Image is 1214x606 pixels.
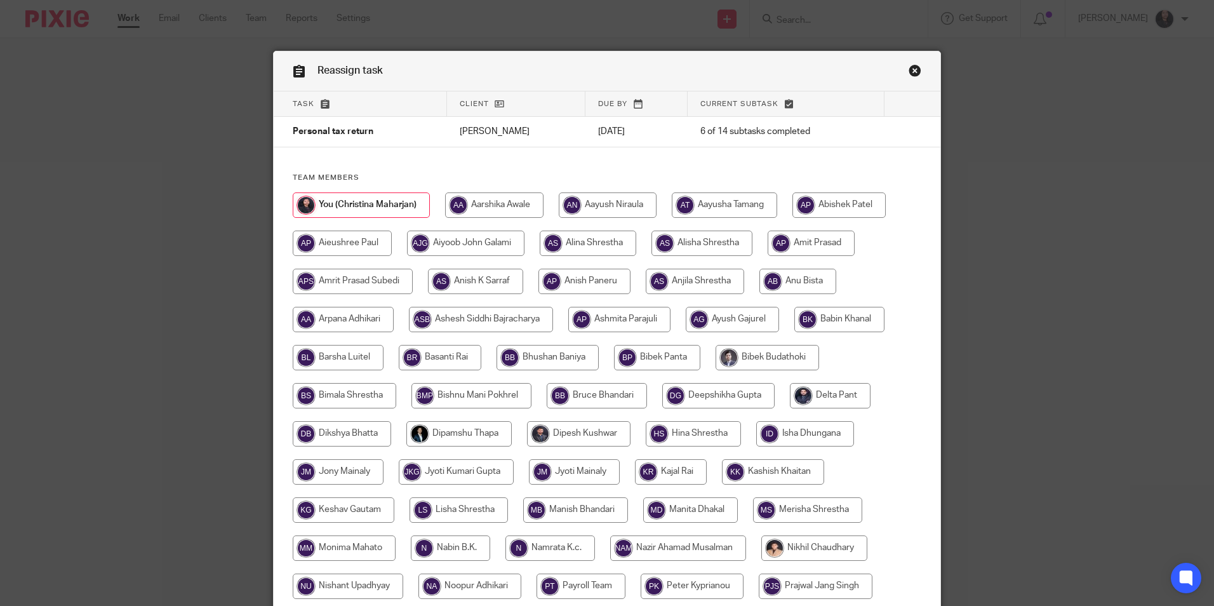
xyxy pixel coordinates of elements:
span: Due by [598,100,627,107]
h4: Team members [293,173,921,183]
span: Task [293,100,314,107]
a: Close this dialog window [909,64,921,81]
span: Reassign task [317,65,383,76]
span: Current subtask [700,100,778,107]
p: [DATE] [598,125,674,138]
span: Personal tax return [293,128,373,137]
td: 6 of 14 subtasks completed [688,117,885,147]
span: Client [460,100,489,107]
p: [PERSON_NAME] [460,125,573,138]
